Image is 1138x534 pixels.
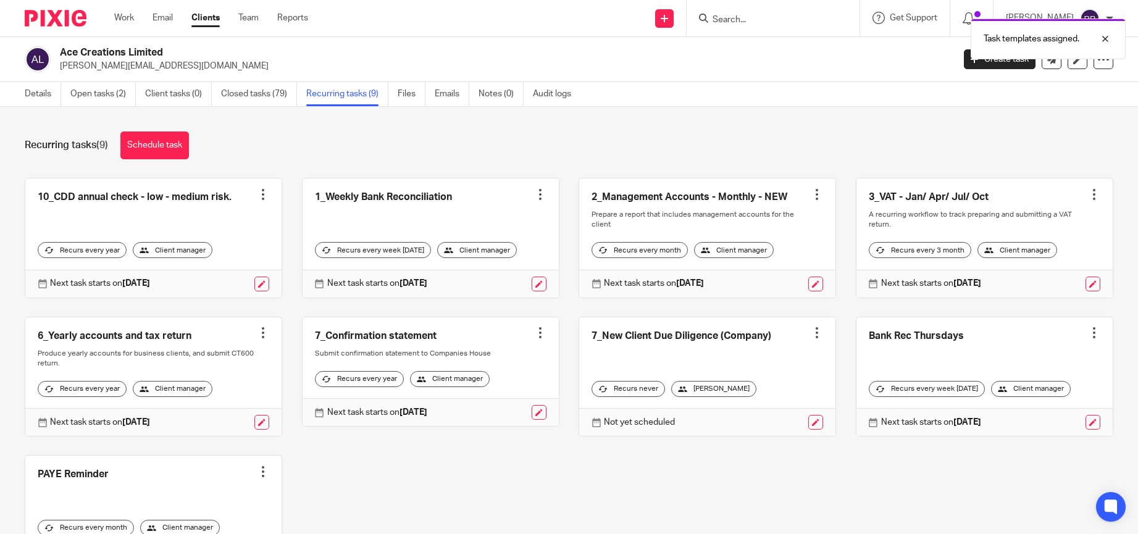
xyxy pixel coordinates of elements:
p: Next task starts on [327,277,427,290]
div: Recurs every 3 month [869,242,971,258]
strong: [DATE] [953,279,981,288]
p: Task templates assigned. [984,33,1079,45]
div: Client manager [437,242,517,258]
div: [PERSON_NAME] [671,381,756,397]
a: Create task [964,49,1035,69]
p: Next task starts on [604,277,704,290]
a: Files [398,82,425,106]
div: Recurs every month [592,242,688,258]
div: Recurs every year [38,381,127,397]
p: Next task starts on [327,406,427,419]
div: Recurs never [592,381,665,397]
img: svg%3E [25,46,51,72]
img: svg%3E [1080,9,1100,28]
h2: Ace Creations Limited [60,46,768,59]
a: Emails [435,82,469,106]
a: Notes (0) [479,82,524,106]
p: Next task starts on [881,277,981,290]
p: Next task starts on [881,416,981,428]
div: Recurs every year [315,371,404,387]
div: Client manager [133,381,212,397]
a: Team [238,12,259,24]
strong: [DATE] [953,418,981,427]
div: Client manager [694,242,774,258]
p: Next task starts on [50,277,150,290]
a: Reports [277,12,308,24]
img: Pixie [25,10,86,27]
a: Client tasks (0) [145,82,212,106]
strong: [DATE] [400,279,427,288]
strong: [DATE] [400,408,427,417]
div: Client manager [133,242,212,258]
a: Email [153,12,173,24]
a: Open tasks (2) [70,82,136,106]
a: Recurring tasks (9) [306,82,388,106]
a: Schedule task [120,131,189,159]
strong: [DATE] [122,418,150,427]
a: Audit logs [533,82,580,106]
strong: [DATE] [122,279,150,288]
span: (9) [96,140,108,150]
strong: [DATE] [676,279,704,288]
div: Client manager [410,371,490,387]
p: [PERSON_NAME][EMAIL_ADDRESS][DOMAIN_NAME] [60,60,945,72]
a: Details [25,82,61,106]
a: Clients [191,12,220,24]
p: Next task starts on [50,416,150,428]
a: Work [114,12,134,24]
div: Recurs every week [DATE] [869,381,985,397]
p: Not yet scheduled [604,416,675,428]
h1: Recurring tasks [25,139,108,152]
div: Client manager [977,242,1057,258]
div: Recurs every week [DATE] [315,242,431,258]
a: Closed tasks (79) [221,82,297,106]
div: Client manager [991,381,1071,397]
div: Recurs every year [38,242,127,258]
